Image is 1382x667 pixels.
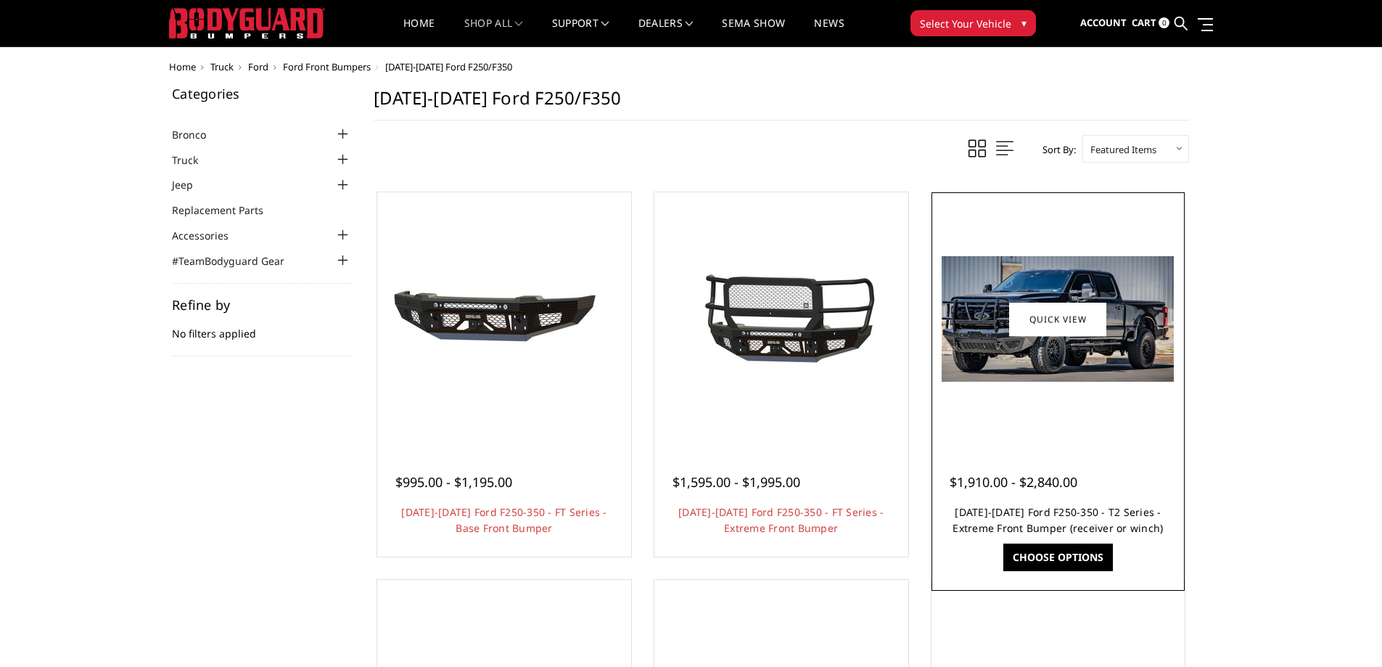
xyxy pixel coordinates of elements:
span: Select Your Vehicle [920,16,1011,31]
a: Bronco [172,127,224,142]
a: Dealers [638,18,694,46]
h5: Refine by [172,298,352,311]
img: BODYGUARD BUMPERS [169,8,325,38]
button: Select Your Vehicle [910,10,1036,36]
a: #TeamBodyguard Gear [172,253,303,269]
a: Jeep [172,177,211,192]
a: 2023-2025 Ford F250-350 - FT Series - Extreme Front Bumper 2023-2025 Ford F250-350 - FT Series - ... [658,196,905,443]
span: Account [1080,16,1127,29]
span: 0 [1159,17,1169,28]
a: Account [1080,4,1127,43]
a: 2023-2025 Ford F250-350 - FT Series - Base Front Bumper [381,196,628,443]
a: [DATE]-[DATE] Ford F250-350 - T2 Series - Extreme Front Bumper (receiver or winch) [953,505,1163,535]
a: SEMA Show [722,18,785,46]
span: $1,910.00 - $2,840.00 [950,473,1077,491]
h5: Categories [172,87,352,100]
a: shop all [464,18,523,46]
a: [DATE]-[DATE] Ford F250-350 - FT Series - Base Front Bumper [401,505,606,535]
img: 2023-2025 Ford F250-350 - T2 Series - Extreme Front Bumper (receiver or winch) [942,256,1174,382]
a: Truck [210,60,234,73]
a: Cart 0 [1132,4,1169,43]
a: 2023-2025 Ford F250-350 - T2 Series - Extreme Front Bumper (receiver or winch) 2023-2025 Ford F25... [935,196,1182,443]
span: ▾ [1021,15,1027,30]
a: Accessories [172,228,247,243]
h1: [DATE]-[DATE] Ford F250/F350 [374,87,1189,120]
a: Support [552,18,609,46]
a: Home [403,18,435,46]
img: 2023-2025 Ford F250-350 - FT Series - Base Front Bumper [388,265,620,374]
a: News [814,18,844,46]
iframe: Chat Widget [1309,597,1382,667]
a: Ford [248,60,268,73]
a: Replacement Parts [172,202,281,218]
span: [DATE]-[DATE] Ford F250/F350 [385,60,512,73]
a: Home [169,60,196,73]
a: Choose Options [1003,544,1113,571]
a: Truck [172,152,216,168]
span: Cart [1132,16,1156,29]
label: Sort By: [1035,139,1076,160]
a: Ford Front Bumpers [283,60,371,73]
span: $1,595.00 - $1,995.00 [673,473,800,491]
div: No filters applied [172,298,352,356]
a: Quick view [1009,302,1106,336]
span: $995.00 - $1,195.00 [395,473,512,491]
a: [DATE]-[DATE] Ford F250-350 - FT Series - Extreme Front Bumper [678,505,884,535]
